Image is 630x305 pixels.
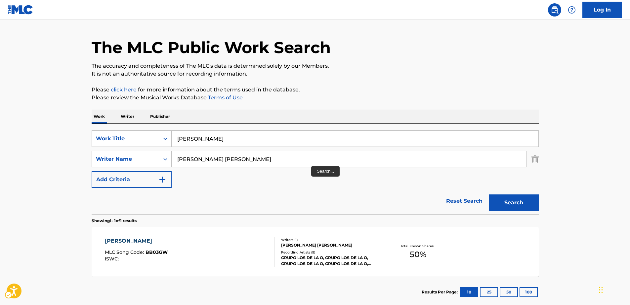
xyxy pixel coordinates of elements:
p: Please for more information about the terms used in the database. [92,86,539,94]
a: Terms of Use [207,94,243,101]
div: Chat Widget [597,273,630,305]
div: [PERSON_NAME] [105,237,168,245]
p: Please review the Musical Works Database [92,94,539,102]
input: Search... [172,151,526,167]
h1: The MLC Public Work Search [92,38,331,57]
button: 10 [460,287,478,297]
img: Delete Criterion [531,151,539,167]
button: Search [489,194,539,211]
img: MLC Logo [8,5,33,15]
div: [PERSON_NAME] [PERSON_NAME] [281,242,381,248]
button: 25 [480,287,498,297]
span: BB03GW [146,249,168,255]
a: Log In [582,2,622,18]
p: Publisher [148,110,172,123]
div: Drag [599,280,603,300]
p: It is not an authoritative source for recording information. [92,70,539,78]
span: 50 % [410,249,426,260]
input: Search... [172,131,538,147]
a: Reset Search [443,194,486,208]
img: search [551,6,559,14]
div: Writers ( 1 ) [281,237,381,242]
button: 50 [500,287,518,297]
span: MLC Song Code : [105,249,146,255]
p: The accuracy and completeness of The MLC's data is determined solely by our Members. [92,62,539,70]
div: Recording Artists ( 9 ) [281,250,381,255]
span: ISWC : [105,256,120,262]
img: help [568,6,576,14]
div: GRUPO LOS DE LA O, GRUPO LOS DE LA O, GRUPO LOS DE LA O, GRUPO LOS DE LA O, GRUPO LOS DE LA O [281,255,381,267]
a: click here [111,86,137,93]
p: Total Known Shares: [400,244,436,249]
p: Writer [119,110,136,123]
img: 9d2ae6d4665cec9f34b9.svg [158,176,166,184]
iframe: Hubspot Iframe [597,273,630,305]
button: Add Criteria [92,171,172,188]
p: Work [92,110,107,123]
div: Writer Name [96,155,155,163]
button: 100 [520,287,538,297]
p: Showing 1 - 1 of 1 results [92,218,137,224]
p: Results Per Page: [422,289,459,295]
div: Work Title [96,135,155,143]
a: [PERSON_NAME]MLC Song Code:BB03GWISWC:Writers (1)[PERSON_NAME] [PERSON_NAME]Recording Artists (9)... [92,227,539,277]
form: Search Form [92,130,539,214]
